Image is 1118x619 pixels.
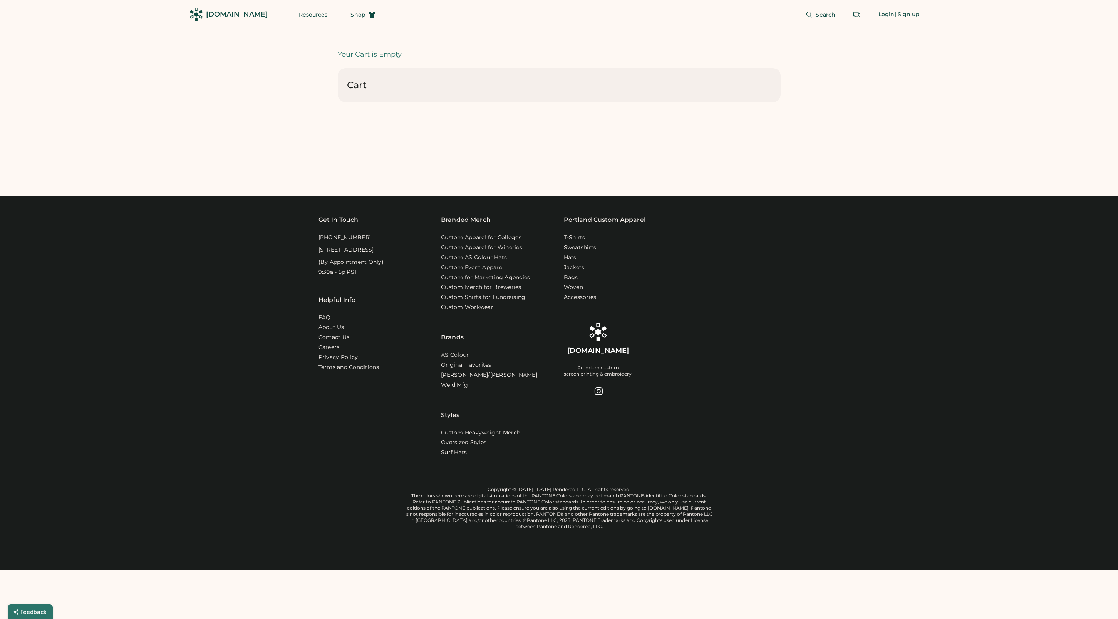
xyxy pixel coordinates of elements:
a: Privacy Policy [318,354,358,361]
div: [PHONE_NUMBER] [318,234,371,242]
div: [DOMAIN_NAME] [206,10,268,19]
a: Custom Merch for Breweries [441,283,521,291]
img: Rendered Logo - Screens [189,8,203,21]
button: Retrieve an order [849,7,865,22]
a: Oversized Styles [441,439,486,446]
a: Custom Apparel for Wineries [441,244,522,252]
div: [STREET_ADDRESS] [318,246,374,254]
div: Branded Merch [441,215,491,225]
div: Brands [441,314,464,342]
a: Careers [318,344,340,351]
a: Accessories [564,294,597,301]
div: Helpful Info [318,295,356,305]
span: Search [816,12,835,17]
a: Custom Heavyweight Merch [441,429,520,437]
div: 9:30a - 5p PST [318,268,358,276]
a: FAQ [318,314,331,322]
div: Your Cart is Empty. [338,50,403,59]
a: Weld Mfg [441,381,468,389]
a: Custom for Marketing Agencies [441,274,530,282]
a: Custom AS Colour Hats [441,254,507,262]
div: Get In Touch [318,215,359,225]
a: Bags [564,274,578,282]
a: Hats [564,254,577,262]
div: [DOMAIN_NAME] [567,346,629,356]
button: Resources [290,7,337,22]
a: Original Favorites [441,361,491,369]
div: Copyright © [DATE]-[DATE] Rendered LLC. All rights reserved. The colors shown here are digital si... [405,486,713,530]
a: About Us [318,324,344,331]
div: Premium custom screen printing & embroidery. [564,365,633,377]
a: Custom Event Apparel [441,264,504,272]
a: T-Shirts [564,234,585,242]
div: Login [878,11,895,18]
a: AS Colour [441,351,469,359]
span: Shop [350,12,365,17]
a: Sweatshirts [564,244,597,252]
div: Cart [347,79,367,91]
a: Portland Custom Apparel [564,215,645,225]
a: Custom Shirts for Fundraising [441,294,525,301]
img: Rendered Logo - Screens [589,323,607,341]
a: Custom Workwear [441,304,493,311]
button: Shop [341,7,384,22]
a: Woven [564,283,583,291]
div: (By Appointment Only) [318,258,384,266]
a: Custom Apparel for Colleges [441,234,521,242]
a: [PERSON_NAME]/[PERSON_NAME] [441,371,537,379]
iframe: Front Chat [1081,584,1115,617]
div: Terms and Conditions [318,364,379,371]
button: Search [796,7,845,22]
a: Contact Us [318,334,350,341]
div: | Sign up [895,11,920,18]
div: Styles [441,391,459,420]
a: Surf Hats [441,449,467,456]
a: Jackets [564,264,585,272]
